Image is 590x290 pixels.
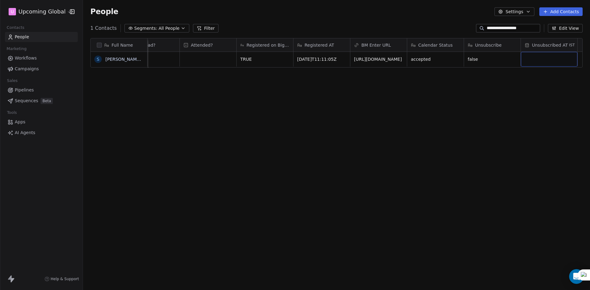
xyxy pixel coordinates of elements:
[240,56,289,62] span: TRUE
[15,119,26,125] span: Apps
[193,24,218,33] button: Filter
[15,66,39,72] span: Campaigns
[521,38,577,52] div: Unsubscribed ATIST
[539,7,583,16] button: Add Contacts
[5,53,78,63] a: Workflows
[45,276,79,281] a: Help & Support
[475,42,502,48] span: Unsubscribe
[41,98,53,104] span: Beta
[5,85,78,95] a: Pipelines
[4,108,19,117] span: Tools
[91,52,147,279] div: grid
[494,7,534,16] button: Settings
[5,128,78,138] a: AI Agents
[7,6,65,17] button: UUpcoming Global
[354,57,402,62] a: [URL][DOMAIN_NAME]
[569,43,575,48] span: IST
[112,42,133,48] span: Full Name
[191,42,213,48] span: Attended?
[91,38,147,52] div: Full Name
[464,38,521,52] div: Unsubscribe
[411,56,460,62] span: accepted
[4,44,29,53] span: Marketing
[305,42,334,48] span: Registered AT
[15,55,37,61] span: Workflows
[90,25,117,32] span: 1 Contacts
[246,42,289,48] span: Registered on Bigmarker?
[4,23,27,32] span: Contacts
[5,117,78,127] a: Apps
[532,42,568,48] span: Unsubscribed AT
[548,24,583,33] button: Edit View
[51,276,79,281] span: Help & Support
[350,38,407,52] div: BM Enter URL
[5,96,78,106] a: SequencesBeta
[123,38,179,52] div: Is a Lead?
[5,32,78,42] a: People
[15,130,35,136] span: AI Agents
[97,56,100,63] div: s
[15,34,29,40] span: People
[5,64,78,74] a: Campaigns
[237,38,293,52] div: Registered on Bigmarker?
[105,57,216,62] a: [PERSON_NAME][EMAIL_ADDRESS][DOMAIN_NAME]
[134,25,157,32] span: Segments:
[11,9,14,15] span: U
[15,87,34,93] span: Pipelines
[407,38,464,52] div: Calendar Status
[418,42,453,48] span: Calendar Status
[90,7,118,16] span: People
[569,269,584,284] div: Open Intercom Messenger
[180,38,236,52] div: Attended?
[293,38,350,52] div: Registered AT
[297,56,346,62] span: [DATE]T11:11:05Z
[15,98,38,104] span: Sequences
[18,8,65,16] span: Upcoming Global
[468,56,517,62] span: false
[4,76,20,85] span: Sales
[361,42,391,48] span: BM Enter URL
[159,25,179,32] span: All People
